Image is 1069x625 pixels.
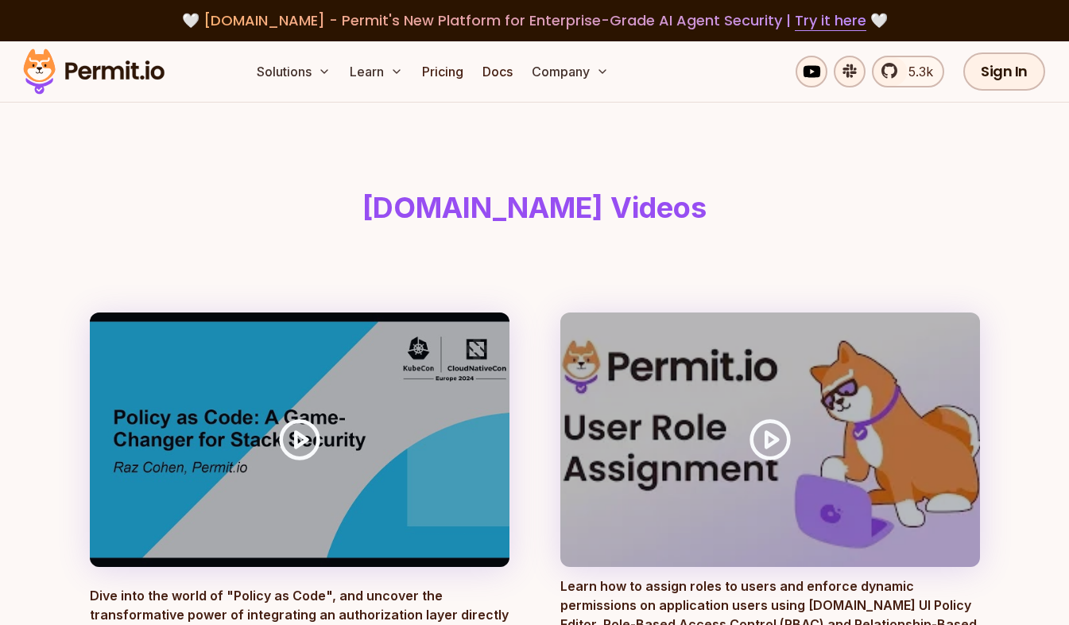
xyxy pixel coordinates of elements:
h1: [DOMAIN_NAME] Videos [93,192,977,223]
a: Sign In [963,52,1045,91]
button: Solutions [250,56,337,87]
a: Try it here [795,10,866,31]
img: Permit logo [16,45,172,99]
a: Pricing [416,56,470,87]
div: 🤍 🤍 [38,10,1031,32]
a: 5.3k [872,56,944,87]
span: [DOMAIN_NAME] - Permit's New Platform for Enterprise-Grade AI Agent Security | [203,10,866,30]
a: Docs [476,56,519,87]
button: Company [525,56,615,87]
span: 5.3k [899,62,933,81]
button: Learn [343,56,409,87]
